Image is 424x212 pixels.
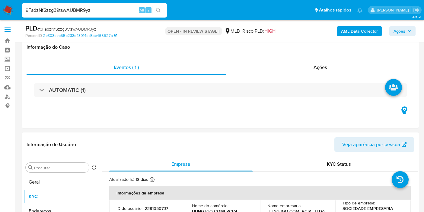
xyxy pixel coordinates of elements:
[23,189,99,204] button: KYC
[267,203,302,208] p: Nome empresarial :
[377,7,411,13] p: vitoria.caldeira@mercadolivre.com
[264,28,276,34] span: HIGH
[152,6,164,15] button: search-icon
[337,26,382,36] button: AML Data Collector
[171,161,190,168] span: Empresa
[27,142,76,148] h1: Informação do Usuário
[341,26,378,36] b: AML Data Collector
[139,7,144,13] span: Alt
[242,28,276,34] span: Risco PLD:
[37,26,96,32] span: # 9FadzNfSzzg39tswAUBMR9yz
[91,165,96,172] button: Retornar ao pedido padrão
[314,64,327,71] span: Ações
[357,8,362,13] a: Notificações
[22,6,167,14] input: Pesquise usuários ou casos...
[343,200,375,206] p: Tipo de empresa :
[342,137,400,152] span: Veja aparência por pessoa
[25,33,42,38] b: Person ID
[327,161,351,168] span: KYC Status
[28,165,33,170] button: Procurar
[25,23,37,33] b: PLD
[109,186,411,200] th: Informações da empresa
[319,7,351,13] span: Atalhos rápidos
[34,83,407,97] div: AUTOMATIC (1)
[148,7,149,13] span: s
[116,206,142,211] p: ID do usuário :
[225,28,240,34] div: MLB
[334,137,414,152] button: Veja aparência por pessoa
[145,206,168,211] p: 2381050737
[165,27,222,35] p: OPEN - IN REVIEW STAGE I
[49,87,86,93] h3: AUTOMATIC (1)
[23,175,99,189] button: Geral
[43,33,117,38] a: 2e308eeb55b238d43914ed3ae465527a
[109,177,148,182] p: Atualizado há 18 dias
[114,64,139,71] span: Eventos ( 1 )
[389,26,416,36] button: Ações
[394,26,405,36] span: Ações
[27,44,414,50] h1: Informação do Caso
[34,165,87,171] input: Procurar
[192,203,228,208] p: Nome do comércio :
[413,7,419,13] a: Sair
